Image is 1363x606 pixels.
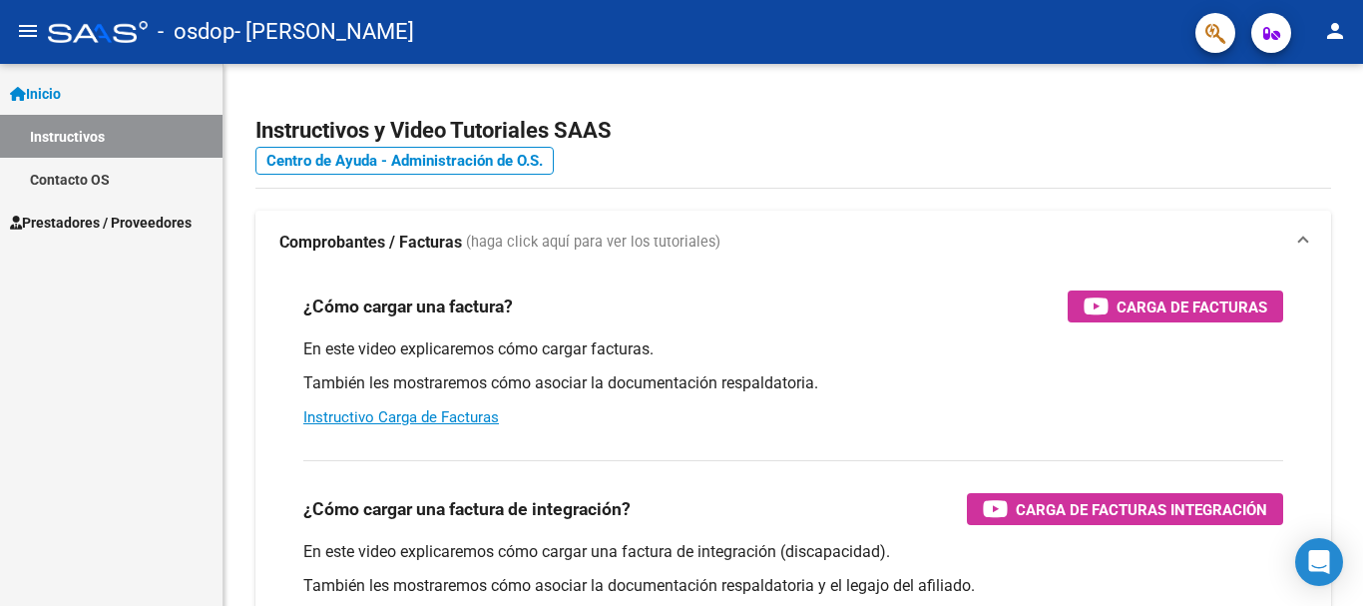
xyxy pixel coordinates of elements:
h2: Instructivos y Video Tutoriales SAAS [255,112,1331,150]
a: Instructivo Carga de Facturas [303,408,499,426]
p: En este video explicaremos cómo cargar una factura de integración (discapacidad). [303,541,1283,563]
span: Carga de Facturas Integración [1016,497,1267,522]
mat-expansion-panel-header: Comprobantes / Facturas (haga click aquí para ver los tutoriales) [255,211,1331,275]
span: Carga de Facturas [1117,295,1267,319]
span: (haga click aquí para ver los tutoriales) [466,232,720,254]
div: Open Intercom Messenger [1295,538,1343,586]
span: Inicio [10,83,61,105]
span: - osdop [158,10,234,54]
p: También les mostraremos cómo asociar la documentación respaldatoria y el legajo del afiliado. [303,575,1283,597]
span: Prestadores / Proveedores [10,212,192,234]
strong: Comprobantes / Facturas [279,232,462,254]
p: En este video explicaremos cómo cargar facturas. [303,338,1283,360]
span: - [PERSON_NAME] [234,10,414,54]
p: También les mostraremos cómo asociar la documentación respaldatoria. [303,372,1283,394]
mat-icon: menu [16,19,40,43]
button: Carga de Facturas Integración [967,493,1283,525]
h3: ¿Cómo cargar una factura? [303,293,513,320]
button: Carga de Facturas [1068,291,1283,322]
a: Centro de Ayuda - Administración de O.S. [255,147,554,175]
h3: ¿Cómo cargar una factura de integración? [303,495,631,523]
mat-icon: person [1323,19,1347,43]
